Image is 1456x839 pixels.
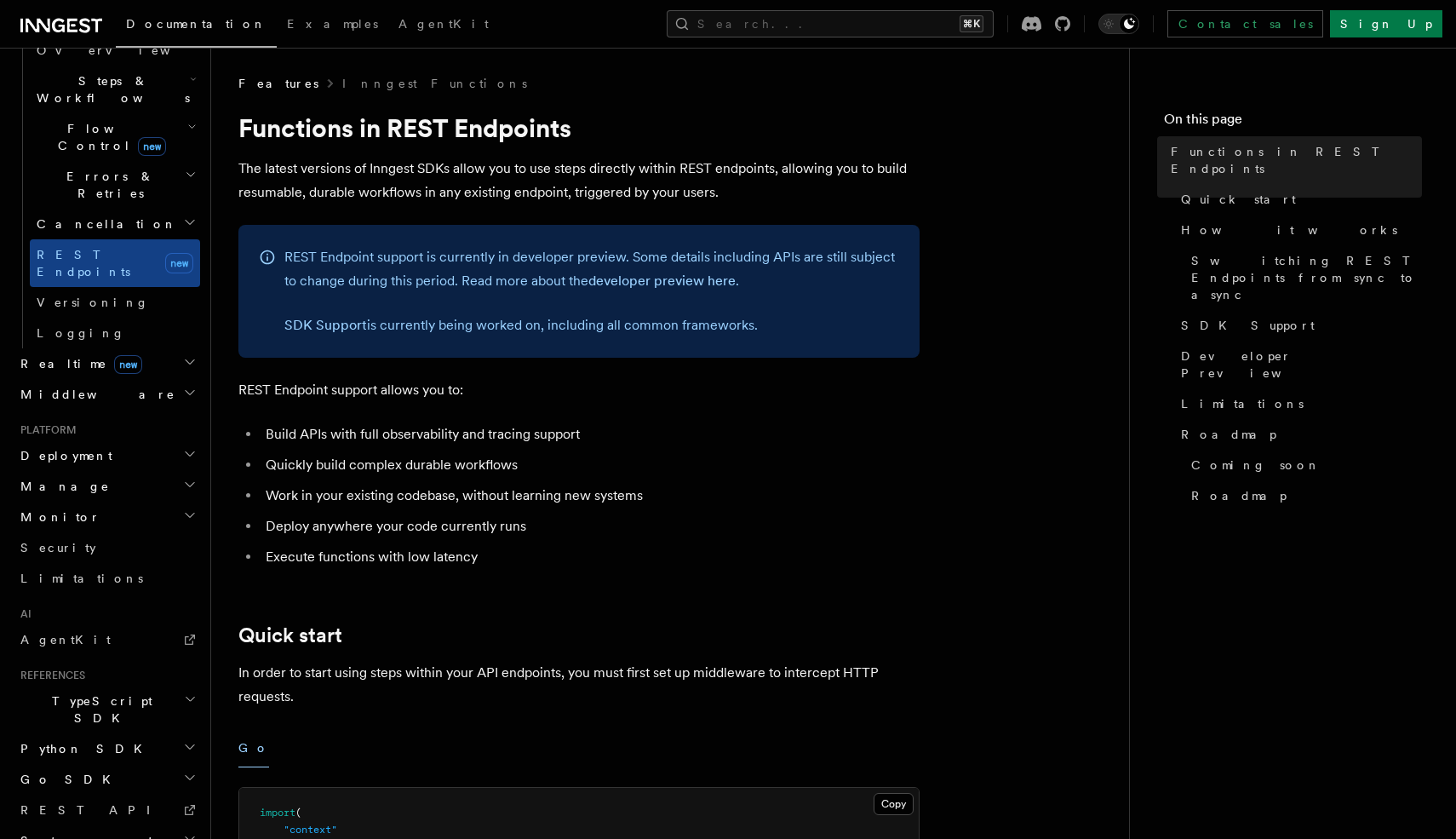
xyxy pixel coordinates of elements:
[30,215,177,233] span: Cancellation
[14,607,32,621] span: AI
[14,386,175,403] span: Middleware
[1174,341,1422,388] a: Developer Preview
[260,807,295,819] span: import
[30,120,187,154] span: Flow Control
[1330,10,1442,37] a: Sign Up
[1174,184,1422,215] a: Quick start
[1181,426,1276,443] span: Roadmap
[261,514,920,538] li: Deploy anywhere your code currently runs
[30,209,200,239] button: Cancellation
[165,253,193,273] span: new
[14,355,142,372] span: Realtime
[284,317,367,333] a: SDK Support
[261,422,920,446] li: Build APIs with full observability and tracing support
[14,740,152,757] span: Python SDK
[1164,136,1422,184] a: Functions in REST Endpoints
[1098,14,1139,34] button: Toggle dark mode
[37,296,149,309] span: Versioning
[238,75,318,92] span: Features
[1184,450,1422,480] a: Coming soon
[960,15,983,32] kbd: ⌘K
[1167,10,1323,37] a: Contact sales
[14,532,200,563] a: Security
[284,245,899,293] p: REST Endpoint support is currently in developer preview. Some details including APIs are still su...
[295,807,301,819] span: (
[14,348,200,379] button: Realtimenew
[20,633,111,646] span: AgentKit
[14,624,200,655] a: AgentKit
[1174,388,1422,419] a: Limitations
[1181,348,1422,382] span: Developer Preview
[342,75,527,92] a: Inngest Functions
[277,5,388,46] a: Examples
[14,502,200,532] button: Monitor
[14,471,200,502] button: Manage
[1181,221,1397,238] span: How it works
[30,161,200,209] button: Errors & Retries
[20,572,143,585] span: Limitations
[30,239,200,287] a: REST Endpointsnew
[287,17,378,31] span: Examples
[14,795,200,825] a: REST API
[30,168,185,202] span: Errors & Retries
[14,35,200,348] div: Inngest Functions
[14,447,112,464] span: Deployment
[284,313,899,337] p: is currently being worked on, including all common frameworks.
[14,669,85,682] span: References
[238,624,342,647] a: Quick start
[37,43,212,57] span: Overview
[14,764,200,795] button: Go SDK
[1184,480,1422,511] a: Roadmap
[261,453,920,477] li: Quickly build complex durable workflows
[1174,310,1422,341] a: SDK Support
[388,5,499,46] a: AgentKit
[37,326,125,340] span: Logging
[261,484,920,508] li: Work in your existing codebase, without learning new systems
[37,248,130,279] span: REST Endpoints
[30,66,200,113] button: Steps & Workflows
[30,287,200,318] a: Versioning
[398,17,489,31] span: AgentKit
[114,355,142,374] span: new
[14,563,200,594] a: Limitations
[14,509,100,526] span: Monitor
[238,157,920,204] p: The latest versions of Inngest SDKs allow you to use steps directly within REST endpoints, allowi...
[30,35,200,66] a: Overview
[20,803,165,817] span: REST API
[1171,143,1422,177] span: Functions in REST Endpoints
[1174,419,1422,450] a: Roadmap
[1191,457,1321,474] span: Coming soon
[238,378,920,402] p: REST Endpoint support allows you to:
[1174,215,1422,245] a: How it works
[14,440,200,471] button: Deployment
[1184,245,1422,310] a: Switching REST Endpoints from sync to async
[238,661,920,709] p: In order to start using steps within your API endpoints, you must first set up middleware to inte...
[238,729,269,767] button: Go
[30,113,200,161] button: Flow Controlnew
[30,72,190,106] span: Steps & Workflows
[14,686,200,733] button: TypeScript SDK
[1181,395,1304,412] span: Limitations
[14,478,110,495] span: Manage
[14,379,200,410] button: Middleware
[238,112,920,143] h1: Functions in REST Endpoints
[1181,317,1315,334] span: SDK Support
[284,824,337,836] span: "context"
[30,318,200,348] a: Logging
[14,692,184,727] span: TypeScript SDK
[20,541,96,555] span: Security
[14,423,77,437] span: Platform
[261,545,920,569] li: Execute functions with low latency
[126,17,267,31] span: Documentation
[1181,191,1296,208] span: Quick start
[14,771,121,788] span: Go SDK
[138,137,166,156] span: new
[588,273,736,289] a: developer preview here
[1164,109,1422,136] h4: On this page
[1191,252,1422,303] span: Switching REST Endpoints from sync to async
[874,793,914,815] button: Copy
[116,5,277,48] a: Documentation
[667,10,994,37] button: Search...⌘K
[14,733,200,764] button: Python SDK
[1191,487,1287,504] span: Roadmap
